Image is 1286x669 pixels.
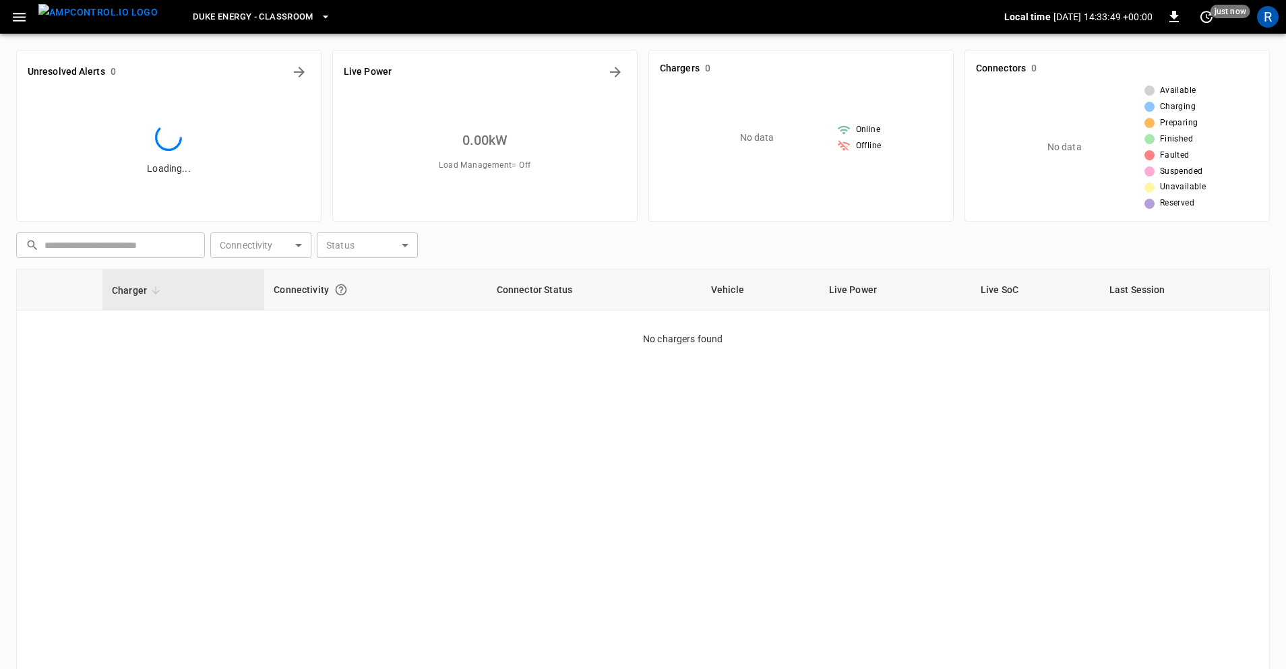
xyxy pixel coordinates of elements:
[187,4,336,30] button: Duke Energy - Classroom
[344,65,392,79] h6: Live Power
[1160,181,1206,194] span: Unavailable
[439,159,530,172] span: Load Management = Off
[1031,61,1037,76] h6: 0
[1160,117,1198,130] span: Preparing
[1196,6,1217,28] button: set refresh interval
[1100,269,1269,311] th: Last Session
[1004,10,1051,24] p: Local time
[820,269,971,311] th: Live Power
[705,61,710,76] h6: 0
[1160,149,1190,162] span: Faulted
[329,278,353,302] button: Connection between the charger and our software.
[660,61,700,76] h6: Chargers
[971,269,1100,311] th: Live SoC
[1053,10,1153,24] p: [DATE] 14:33:49 +00:00
[1047,140,1082,154] p: No data
[288,61,310,83] button: All Alerts
[193,9,313,25] span: Duke Energy - Classroom
[1160,100,1196,114] span: Charging
[487,269,702,311] th: Connector Status
[1211,5,1250,18] span: just now
[28,65,105,79] h6: Unresolved Alerts
[1257,6,1279,28] div: profile-icon
[111,65,116,79] h6: 0
[1160,197,1194,210] span: Reserved
[605,61,626,83] button: Energy Overview
[462,129,508,151] h6: 0.00 kW
[702,269,820,311] th: Vehicle
[147,163,190,174] span: Loading...
[112,282,164,298] span: Charger
[1160,165,1203,179] span: Suspended
[856,139,882,153] span: Offline
[740,131,774,145] p: No data
[1160,133,1193,146] span: Finished
[38,4,158,21] img: ampcontrol.io logo
[1160,84,1196,98] span: Available
[643,311,1269,346] p: No chargers found
[856,123,880,137] span: Online
[976,61,1026,76] h6: Connectors
[274,278,477,302] div: Connectivity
